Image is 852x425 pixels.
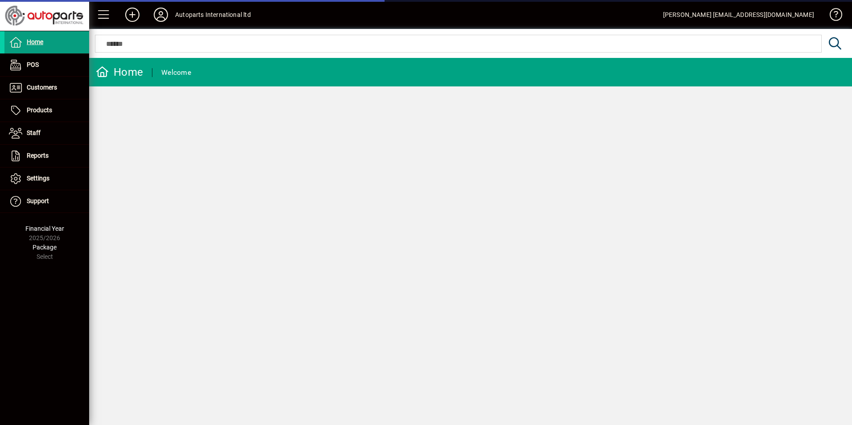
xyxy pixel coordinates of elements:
div: [PERSON_NAME] [EMAIL_ADDRESS][DOMAIN_NAME] [663,8,814,22]
span: Support [27,197,49,204]
a: Settings [4,168,89,190]
span: Customers [27,84,57,91]
span: Package [33,244,57,251]
a: Staff [4,122,89,144]
a: Products [4,99,89,122]
a: Customers [4,77,89,99]
a: Knowledge Base [823,2,841,31]
span: Products [27,106,52,114]
span: Financial Year [25,225,64,232]
div: Autoparts International ltd [175,8,251,22]
span: Settings [27,175,49,182]
div: Home [96,65,143,79]
span: Reports [27,152,49,159]
span: Home [27,38,43,45]
span: POS [27,61,39,68]
button: Add [118,7,147,23]
button: Profile [147,7,175,23]
a: Support [4,190,89,212]
span: Staff [27,129,41,136]
a: POS [4,54,89,76]
div: Welcome [161,65,191,80]
a: Reports [4,145,89,167]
